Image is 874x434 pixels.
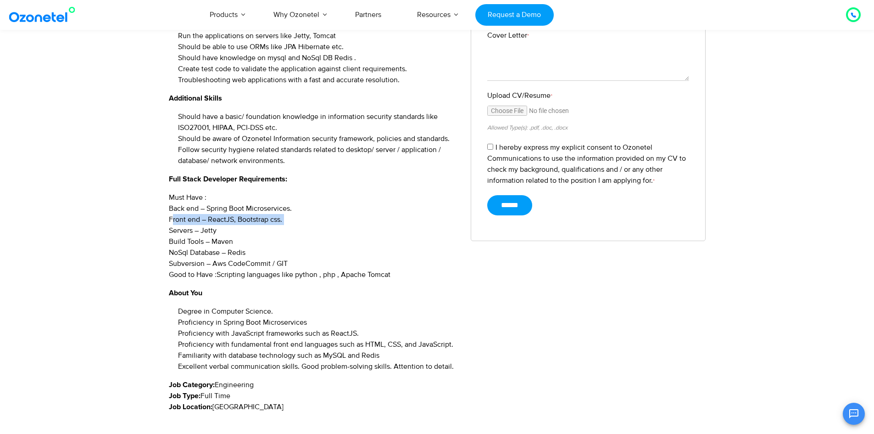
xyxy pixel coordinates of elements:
[487,30,689,41] label: Cover Letter
[178,317,457,328] li: Proficiency in Spring Boot Microservices
[169,175,287,183] strong: Full Stack Developer Requirements:
[178,350,457,361] li: Familiarity with database technology such as MySQL and Redis
[178,41,457,52] li: Should be able to use ORMs like JPA Hibernate etc.
[200,391,230,400] span: Full Time
[169,95,222,102] strong: Additional Skills
[178,144,457,166] li: Follow security hygiene related standards related to desktop/ server / application / database/ ne...
[212,402,284,411] span: [GEOGRAPHIC_DATA]
[178,133,457,144] li: Should be aware of Ozonetel Information security framework, policies and standards.
[487,124,568,131] small: Allowed Type(s): .pdf, .doc, .docx
[178,339,457,350] li: Proficiency with fundamental front end languages such as HTML, CSS, and JavaScript.
[215,380,254,389] span: Engineering
[178,306,457,317] li: Degree in Computer Science.
[169,392,200,400] strong: Job Type:
[843,403,865,425] button: Open chat
[178,74,457,85] li: Troubleshooting web applications with a fast and accurate resolution.
[169,403,212,411] strong: Job Location:
[169,289,202,297] strong: About You
[475,4,554,26] a: Request a Demo
[487,90,689,101] label: Upload CV/Resume
[169,381,215,389] strong: Job Category:
[178,328,457,339] li: Proficiency with JavaScript frameworks such as ReactJS.
[178,361,457,372] li: Excellent verbal communication skills. Good problem-solving skills. Attention to detail.
[178,52,457,63] li: Should have knowledge on mysql and NoSql DB Redis .
[178,111,457,133] li: Should have a basic/ foundation knowledge in information security standards like ISO27001, HIPAA,...
[178,63,457,74] li: Create test code to validate the application against client requirements.
[487,143,686,185] label: I hereby express my explicit consent to Ozonetel Communications to use the information provided o...
[178,30,457,41] li: Run the applications on servers like Jetty, Tomcat
[169,192,457,280] p: Must Have : Back end – Spring Boot Microservices. Front end – ReactJS, Bootstrap css. Servers – J...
